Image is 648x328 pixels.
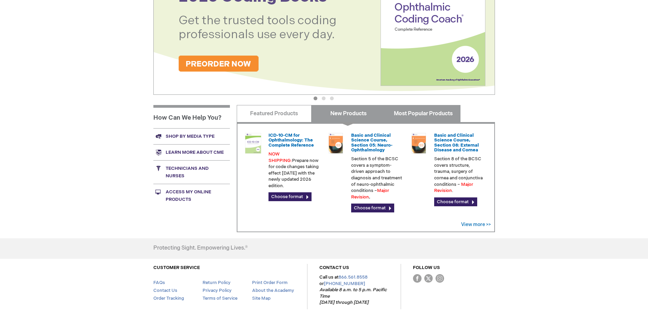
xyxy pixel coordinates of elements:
p: Call us at or [319,274,389,306]
button: 1 of 3 [314,96,317,100]
em: Available 8 a.m. to 5 p.m. Pacific Time [DATE] through [DATE] [319,287,387,305]
a: Terms of Service [203,296,237,301]
h4: Protecting Sight. Empowering Lives.® [153,245,248,251]
a: Site Map [252,296,271,301]
strong: . [369,194,370,200]
a: Learn more about CME [153,144,230,160]
a: CONTACT US [319,265,349,270]
a: FAQs [153,280,165,285]
a: Return Policy [203,280,231,285]
img: 02850053u_45.png [326,133,346,153]
a: About the Academy [252,288,294,293]
a: Choose format [351,204,394,212]
a: View more >> [461,222,491,227]
p: Section 8 of the BCSC covers structure, trauma, surgery of cornea and conjunctiva conditions – . [434,156,486,194]
a: Access My Online Products [153,184,230,207]
a: Basic and Clinical Science Course, Section 08: External Disease and Cornea [434,133,479,153]
p: Prepare now for code changes taking effect [DATE] with the newly updated 2026 edition. [268,151,320,189]
a: FOLLOW US [413,265,440,270]
a: Print Order Form [252,280,288,285]
a: Shop by media type [153,128,230,144]
h1: How Can We Help You? [153,105,230,128]
a: 866.561.8558 [339,274,368,280]
a: Order Tracking [153,296,184,301]
a: Privacy Policy [203,288,232,293]
font: NOW SHIPPING: [268,151,292,163]
img: Facebook [413,274,422,283]
p: Section 5 of the BCSC covers a symptom-driven approach to diagnosis and treatment of neuro-ophtha... [351,156,403,200]
img: 0120008u_42.png [243,133,263,153]
a: Most Popular Products [386,105,460,122]
a: CUSTOMER SERVICE [153,265,200,270]
a: Featured Products [237,105,312,122]
a: New Products [311,105,386,122]
img: 02850083u_45.png [409,133,429,153]
a: Choose format [434,197,477,206]
a: Contact Us [153,288,177,293]
a: Basic and Clinical Science Course, Section 05: Neuro-Ophthalmology [351,133,392,153]
button: 2 of 3 [322,96,326,100]
img: instagram [436,274,444,283]
button: 3 of 3 [330,96,334,100]
a: Choose format [268,192,312,201]
img: Twitter [424,274,433,283]
a: ICD-10-CM for Ophthalmology: The Complete Reference [268,133,314,148]
font: Major Revision [351,188,389,200]
a: Technicians and nurses [153,160,230,184]
a: [PHONE_NUMBER] [324,281,365,286]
